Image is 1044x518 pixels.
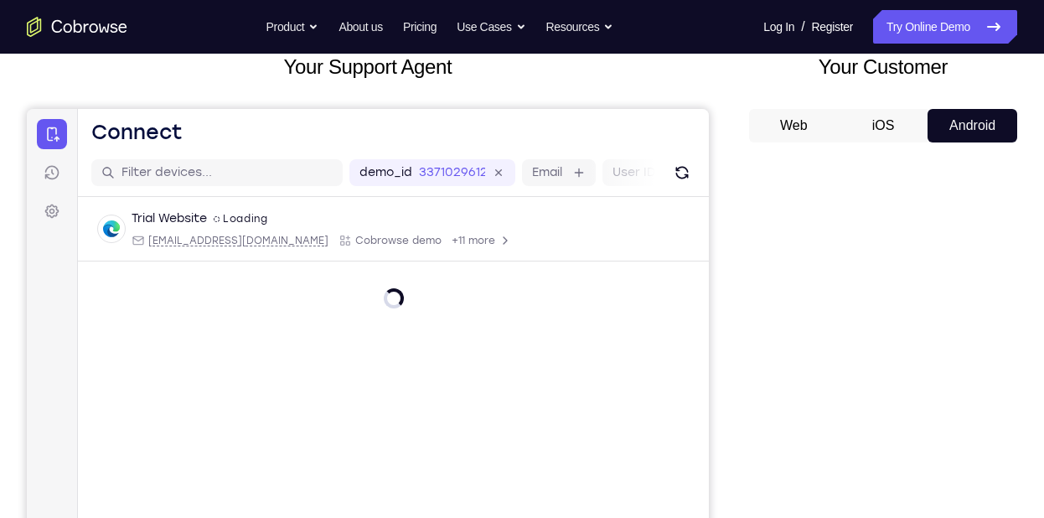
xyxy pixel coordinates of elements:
a: About us [339,10,382,44]
a: Log In [763,10,794,44]
a: Go to the home page [27,17,127,37]
button: iOS [839,109,928,142]
a: Try Online Demo [873,10,1017,44]
h2: Your Support Agent [27,52,709,82]
div: Email [105,125,302,138]
button: Resources [546,10,614,44]
button: Product [266,10,319,44]
span: Cobrowse demo [328,125,415,138]
span: web@example.com [121,125,302,138]
span: +11 more [425,125,468,138]
span: / [801,17,804,37]
button: Web [749,109,839,142]
button: Android [928,109,1017,142]
div: App [312,125,415,138]
button: Use Cases [457,10,525,44]
a: Pricing [403,10,437,44]
a: Register [812,10,853,44]
h2: Your Customer [749,52,1017,82]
